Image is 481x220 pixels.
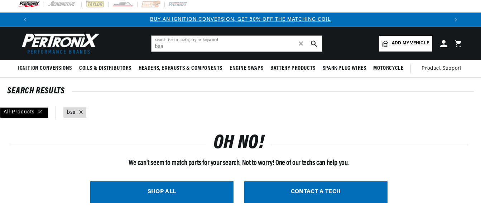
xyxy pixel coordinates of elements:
[270,65,316,72] span: Battery Products
[32,16,449,24] div: Announcement
[151,36,322,52] input: Search Part #, Category or Keyword
[9,157,468,169] p: We can't seem to match parts for your search. Not to worry! One of our techs can help you.
[18,31,100,56] img: Pertronix
[379,36,432,52] a: Add my vehicle
[422,65,461,73] span: Product Support
[449,13,463,27] button: Translation missing: en.sections.announcements.next_announcement
[392,40,429,47] span: Add my vehicle
[323,65,366,72] span: Spark Plug Wires
[213,135,264,152] h1: OH NO!
[244,181,388,203] a: CONTACT A TECH
[18,60,76,77] summary: Ignition Conversions
[135,60,226,77] summary: Headers, Exhausts & Components
[373,65,403,72] span: Motorcycle
[18,65,72,72] span: Ignition Conversions
[79,65,131,72] span: Coils & Distributors
[422,60,465,77] summary: Product Support
[319,60,370,77] summary: Spark Plug Wires
[139,65,222,72] span: Headers, Exhausts & Components
[7,88,474,95] div: SEARCH RESULTS
[370,60,407,77] summary: Motorcycle
[32,16,449,24] div: 1 of 3
[18,13,32,27] button: Translation missing: en.sections.announcements.previous_announcement
[306,36,322,52] button: search button
[267,60,319,77] summary: Battery Products
[76,60,135,77] summary: Coils & Distributors
[230,65,263,72] span: Engine Swaps
[226,60,267,77] summary: Engine Swaps
[90,181,234,203] a: SHOP ALL
[150,17,331,22] a: BUY AN IGNITION CONVERSION, GET 50% OFF THE MATCHING COIL
[67,109,76,117] a: bsa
